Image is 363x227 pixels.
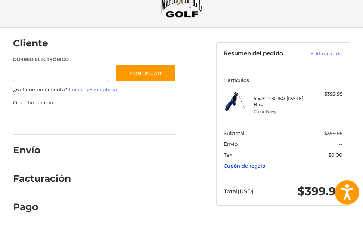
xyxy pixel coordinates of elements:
[328,152,342,158] span: $0.00
[13,173,71,184] h2: Facturación
[10,114,66,127] iframe: PayPal-paypal
[224,163,265,169] a: Cupón de regalo
[324,130,342,136] span: $399.95
[224,50,301,58] h3: Resumen del pedido
[13,56,108,63] label: Correo electrónico
[13,37,57,49] h2: Cliente
[115,65,176,82] button: Continuar
[69,86,117,92] a: Iniciar sesión ahora
[224,77,342,83] h3: 5 artículos
[13,86,176,93] p: ¿Ya tiene una cuenta?
[339,141,342,147] span: --
[313,91,342,98] div: $399.95
[254,95,311,108] h4: 5 x JCR SL150 [DATE] Bag
[13,201,57,213] h2: Pago
[301,50,342,58] a: Editar carrito
[13,144,57,156] h2: Envío
[254,108,311,115] li: Color Navy
[224,141,238,147] span: Envío
[13,99,176,107] p: O continuar con
[224,130,245,136] span: Subtotal
[224,152,232,158] span: Tax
